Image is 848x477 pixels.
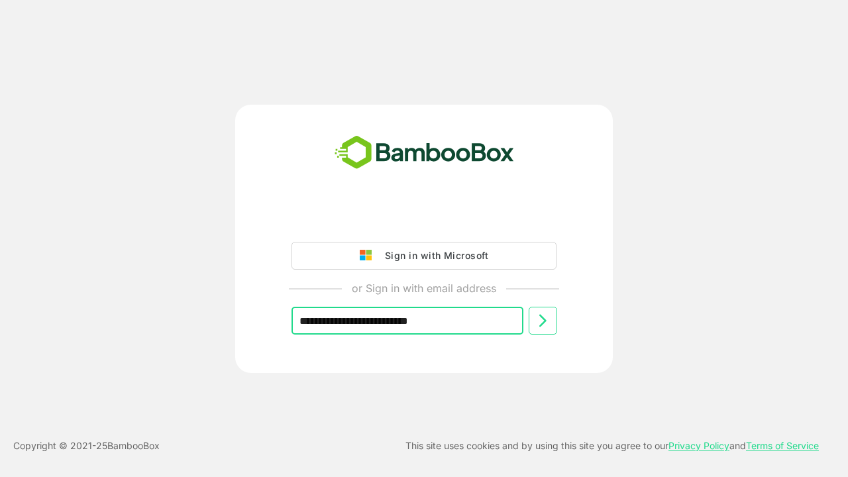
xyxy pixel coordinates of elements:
[13,438,160,454] p: Copyright © 2021- 25 BambooBox
[285,205,563,234] iframe: Sign in with Google Button
[746,440,819,451] a: Terms of Service
[668,440,729,451] a: Privacy Policy
[378,247,488,264] div: Sign in with Microsoft
[405,438,819,454] p: This site uses cookies and by using this site you agree to our and
[291,242,556,270] button: Sign in with Microsoft
[360,250,378,262] img: google
[327,131,521,175] img: bamboobox
[352,280,496,296] p: or Sign in with email address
